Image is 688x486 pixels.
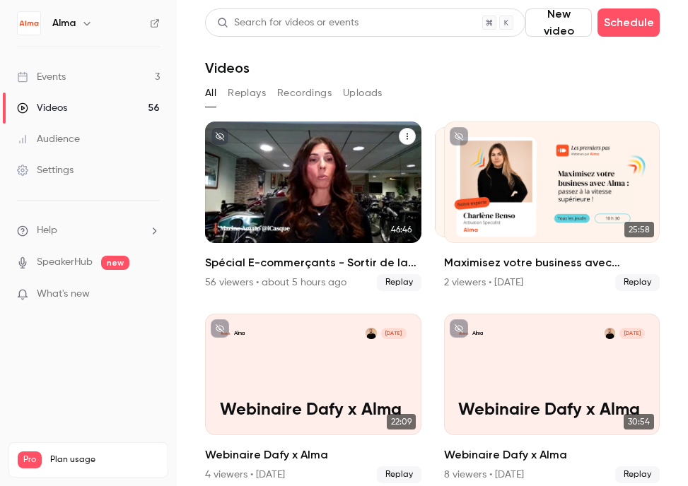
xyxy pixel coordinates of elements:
button: Replays [228,82,266,105]
p: Alma [472,330,483,337]
span: Replay [615,466,660,483]
span: Replay [615,274,660,291]
p: Webinaire Dafy x Alma [220,401,407,420]
li: Webinaire Dafy x Alma [205,314,421,483]
span: 46:46 [387,222,416,237]
div: Audience [17,132,80,146]
h2: Webinaire Dafy x Alma [444,446,660,463]
li: help-dropdown-opener [17,223,160,238]
span: 25:58 [624,222,654,237]
h2: Spécial E-commerçants - Sortir de la guerre des prix et préserver ses marges pendant [DATE][DATE] [205,254,421,271]
div: Videos [17,101,67,115]
img: Alma [18,12,40,35]
button: unpublished [211,319,229,338]
iframe: Noticeable Trigger [143,288,160,301]
h1: Videos [205,59,250,76]
img: Eric ROMER [605,328,615,338]
div: 2 viewers • [DATE] [444,275,523,290]
span: Replay [377,274,421,291]
a: 46:46Spécial E-commerçants - Sortir de la guerre des prix et préserver ses marges pendant [DATE][... [205,121,421,291]
a: 25:5825:58Maximisez votre business avec [PERSON_NAME] : passez à la vitesse supérieure !2 viewers... [444,121,660,291]
span: [DATE] [381,328,407,338]
div: 56 viewers • about 5 hours ago [205,275,346,290]
li: Maximisez votre business avec Alma : passez à la vitesse supérieure ! [444,121,660,291]
p: Alma [234,330,245,337]
span: Pro [18,451,42,468]
button: New video [525,8,592,37]
span: Help [37,223,57,238]
div: 4 viewers • [DATE] [205,468,285,482]
button: Schedule [597,8,660,37]
button: Uploads [343,82,383,105]
a: SpeakerHub [37,255,93,270]
span: 30:54 [624,414,654,429]
p: Webinaire Dafy x Alma [458,401,645,420]
button: All [205,82,216,105]
li: Webinaire Dafy x Alma [444,314,660,483]
span: Plan usage [50,454,159,466]
span: Replay [377,466,421,483]
button: Recordings [277,82,332,105]
img: Eric ROMER [366,328,376,338]
h6: Alma [52,16,76,30]
button: unpublished [450,319,468,338]
h2: Webinaire Dafy x Alma [205,446,421,463]
span: new [101,256,129,270]
h2: Maximisez votre business avec [PERSON_NAME] : passez à la vitesse supérieure ! [444,254,660,271]
div: Settings [17,163,74,177]
span: 22:09 [387,414,416,429]
a: Webinaire Dafy x AlmaAlmaEric ROMER[DATE]Webinaire Dafy x Alma22:09Webinaire Dafy x Alma4 viewers... [205,314,421,483]
div: Events [17,70,66,84]
section: Videos [205,8,660,478]
li: Spécial E-commerçants - Sortir de la guerre des prix et préserver ses marges pendant Black Friday [205,121,421,291]
a: Webinaire Dafy x AlmaAlmaEric ROMER[DATE]Webinaire Dafy x Alma30:54Webinaire Dafy x Alma8 viewers... [444,314,660,483]
span: What's new [37,287,90,302]
div: 8 viewers • [DATE] [444,468,524,482]
button: unpublished [450,127,468,146]
button: unpublished [211,127,229,146]
span: [DATE] [619,328,645,338]
div: Search for videos or events [217,16,358,30]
